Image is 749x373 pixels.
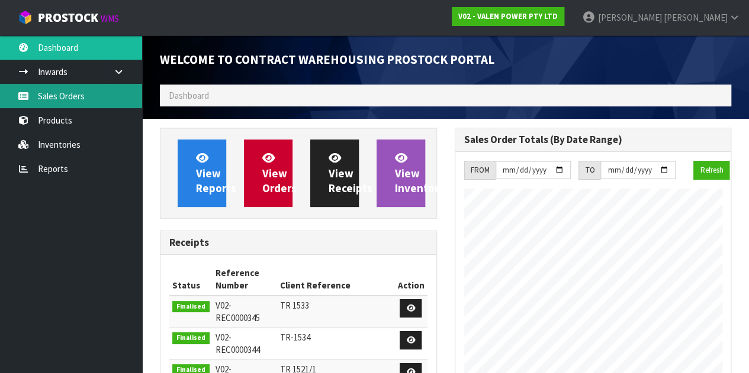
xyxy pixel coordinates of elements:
[101,13,119,24] small: WMS
[693,161,729,180] button: Refresh
[262,151,297,195] span: View Orders
[280,332,310,343] span: TR-1534
[329,151,372,195] span: View Receipts
[169,237,427,248] h3: Receipts
[310,140,359,207] a: ViewReceipts
[196,151,236,195] span: View Reports
[458,11,558,21] strong: V02 - VALEN POWER PTY LTD
[216,300,260,323] span: V02-REC0000345
[178,140,226,207] a: ViewReports
[394,264,427,296] th: Action
[277,264,394,296] th: Client Reference
[244,140,292,207] a: ViewOrders
[216,332,260,355] span: V02-REC0000344
[280,300,309,311] span: TR 1533
[18,10,33,25] img: cube-alt.png
[213,264,278,296] th: Reference Number
[169,264,213,296] th: Status
[38,10,98,25] span: ProStock
[464,161,496,180] div: FROM
[597,12,661,23] span: [PERSON_NAME]
[172,301,210,313] span: Finalised
[464,134,722,145] h3: Sales Order Totals (By Date Range)
[172,332,210,344] span: Finalised
[395,151,445,195] span: View Inventory
[663,12,727,23] span: [PERSON_NAME]
[578,161,600,180] div: TO
[169,90,209,101] span: Dashboard
[160,52,494,67] span: Welcome to Contract Warehousing ProStock Portal
[377,140,425,207] a: ViewInventory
